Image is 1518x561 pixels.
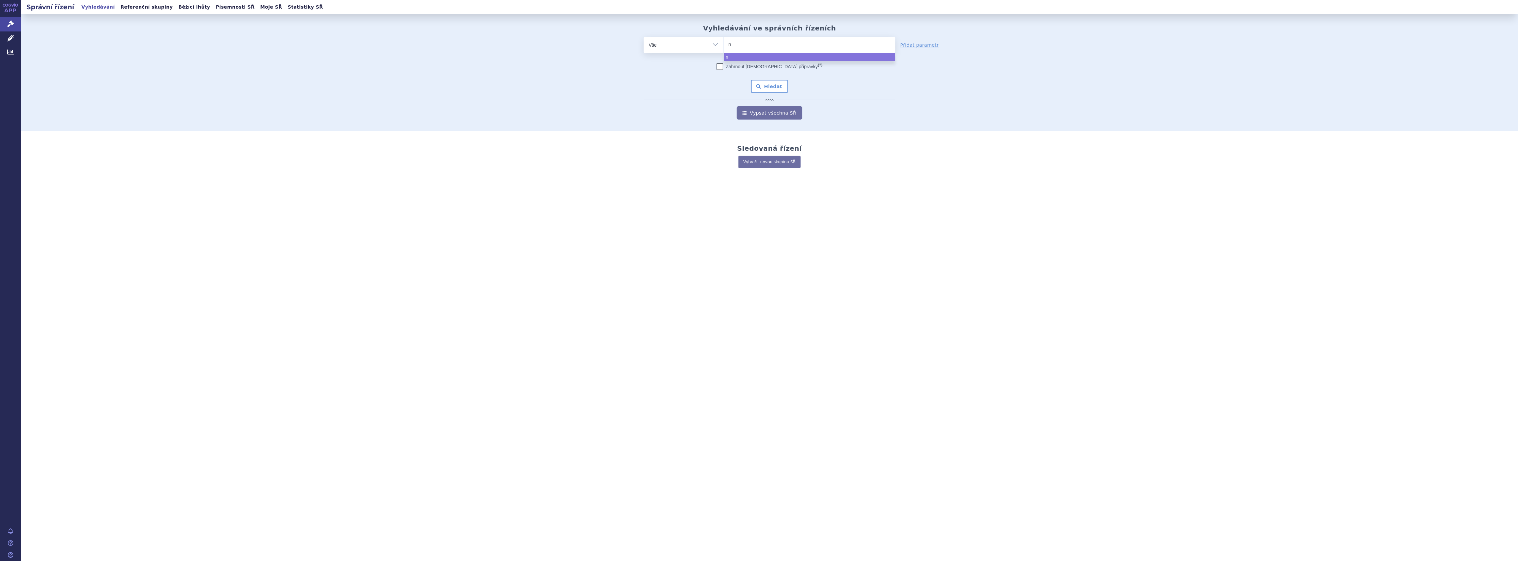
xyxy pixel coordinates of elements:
[258,3,284,12] a: Moje SŘ
[737,144,802,152] h2: Sledovaná řízení
[21,2,79,12] h2: Správní řízení
[900,42,939,48] a: Přidat parametr
[119,3,175,12] a: Referenční skupiny
[818,63,823,67] abbr: (?)
[717,63,823,70] label: Zahrnout [DEMOGRAPHIC_DATA] přípravky
[724,53,896,61] li: n
[703,24,836,32] h2: Vyhledávání ve správních řízeních
[751,80,788,93] button: Hledat
[737,106,802,120] a: Vypsat všechna SŘ
[79,3,117,12] a: Vyhledávání
[286,3,325,12] a: Statistiky SŘ
[176,3,212,12] a: Běžící lhůty
[214,3,257,12] a: Písemnosti SŘ
[738,156,801,168] a: Vytvořit novou skupinu SŘ
[762,98,777,102] i: nebo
